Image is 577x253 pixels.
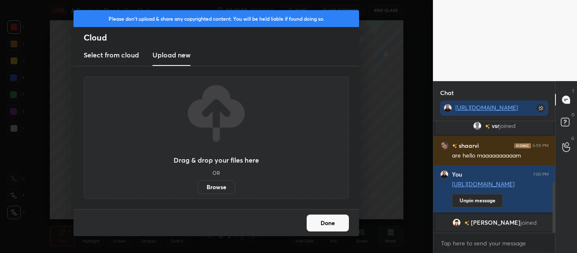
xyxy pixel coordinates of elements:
h2: Cloud [84,32,359,43]
span: joined [520,219,536,226]
img: no-rating-badge.077c3623.svg [464,221,469,226]
h3: Upload new [152,50,191,60]
div: 7:00 PM [533,172,549,177]
div: Please don't upload & share any copyrighted content. You will be held liable if found doing so. [73,10,359,27]
img: 89327157_C815F630-8F99-49E8-86E5-C71363B56661.png [452,218,460,227]
img: aa5ae89f81304f34b05fef6e5ec4bb6c.jpg [440,141,449,150]
img: no-rating-badge.077c3623.svg [485,124,490,129]
span: [PERSON_NAME] [471,219,520,226]
a: [URL][DOMAIN_NAME] [452,180,514,188]
img: iconic-dark.1390631f.png [514,143,531,148]
p: Chat [433,82,460,104]
p: G [571,135,574,141]
img: 6783db07291b471096590914f250cd27.jpg [444,104,452,112]
div: grid [433,121,555,233]
img: no-rating-badge.077c3623.svg [452,144,457,148]
img: 6783db07291b471096590914f250cd27.jpg [440,170,449,179]
h6: shaarvi [457,141,479,150]
div: are hello maaaaaaaaaam [452,152,549,160]
p: D [572,112,574,118]
h5: OR [212,170,220,175]
h3: Select from cloud [84,50,139,60]
p: T [572,88,574,94]
h3: Drag & drop your files here [174,157,259,163]
span: joined [499,122,516,129]
button: Unpin message [452,194,503,207]
img: default.png [473,122,482,130]
h6: You [452,171,462,178]
button: Done [307,215,349,231]
div: 6:59 PM [533,143,549,148]
a: [URL][DOMAIN_NAME] [455,103,518,112]
span: vsr [492,122,499,129]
